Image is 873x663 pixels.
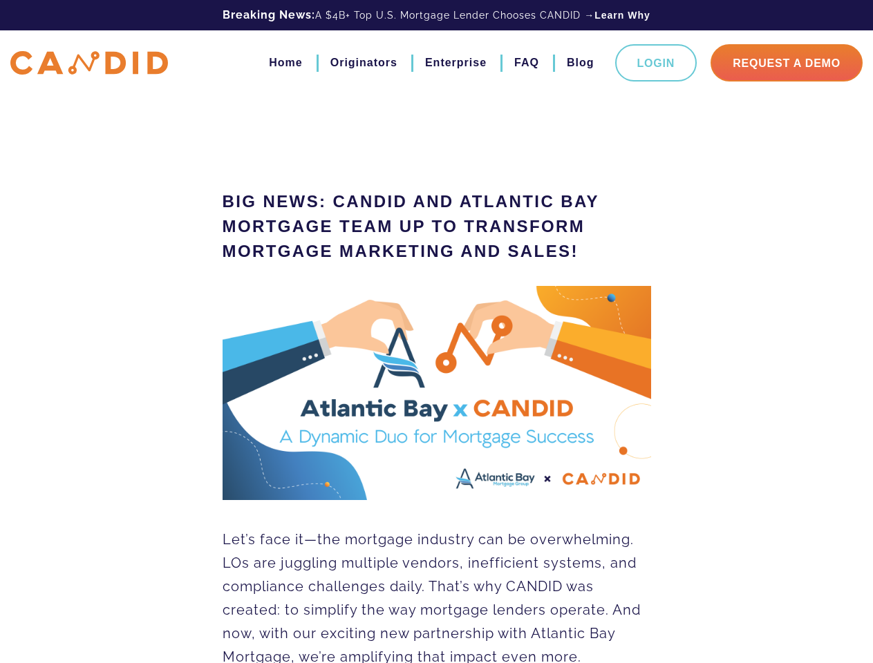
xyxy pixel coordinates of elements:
a: Enterprise [425,51,487,75]
a: Request A Demo [711,44,863,81]
a: Originators [330,51,397,75]
img: CANDID APP [10,51,168,75]
a: Home [269,51,302,75]
a: FAQ [514,51,539,75]
a: Blog [567,51,594,75]
h1: Big News: CANDID and Atlantic Bay Mortgage Team Up to Transform Mortgage Marketing and Sales! [223,189,651,264]
a: Login [615,44,697,81]
a: Learn Why [594,8,650,22]
b: Breaking News: [223,8,315,21]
